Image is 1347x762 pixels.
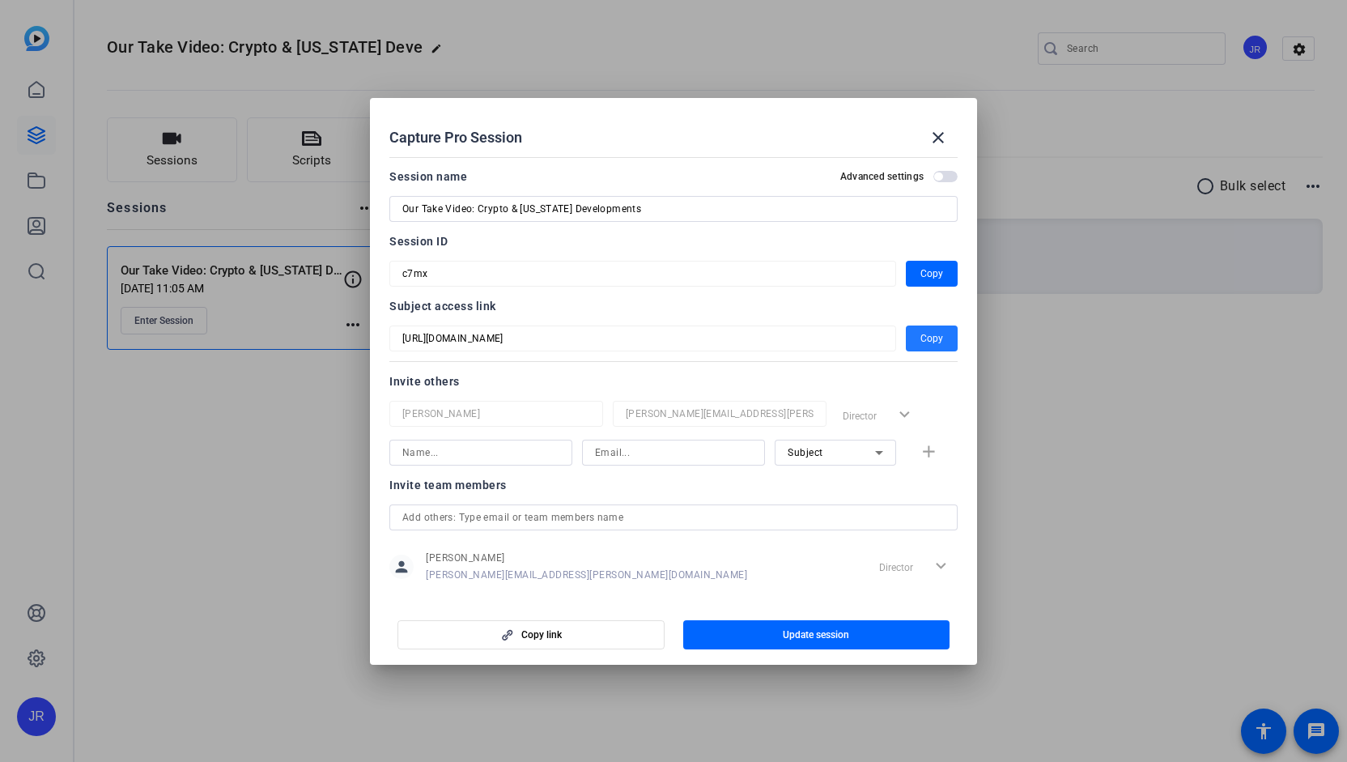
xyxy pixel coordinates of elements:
button: Update session [683,620,950,649]
input: Name... [402,404,590,424]
input: Email... [595,443,752,462]
span: [PERSON_NAME] [426,551,747,564]
span: [PERSON_NAME][EMAIL_ADDRESS][PERSON_NAME][DOMAIN_NAME] [426,568,747,581]
button: Copy [906,326,958,351]
h2: Advanced settings [840,170,924,183]
button: Copy link [397,620,665,649]
input: Enter Session Name [402,199,945,219]
mat-icon: person [389,555,414,579]
span: Copy [920,329,943,348]
div: Capture Pro Session [389,118,958,157]
div: Invite others [389,372,958,391]
div: Subject access link [389,296,958,316]
span: Update session [783,628,849,641]
span: Copy link [521,628,562,641]
mat-icon: close [928,128,948,147]
input: Email... [626,404,814,424]
input: Add others: Type email or team members name [402,508,945,527]
div: Session ID [389,232,958,251]
div: Invite team members [389,475,958,495]
button: Copy [906,261,958,287]
input: Session OTP [402,329,883,348]
input: Session OTP [402,264,883,283]
div: Session name [389,167,467,186]
input: Name... [402,443,559,462]
span: Copy [920,264,943,283]
span: Subject [788,447,823,458]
